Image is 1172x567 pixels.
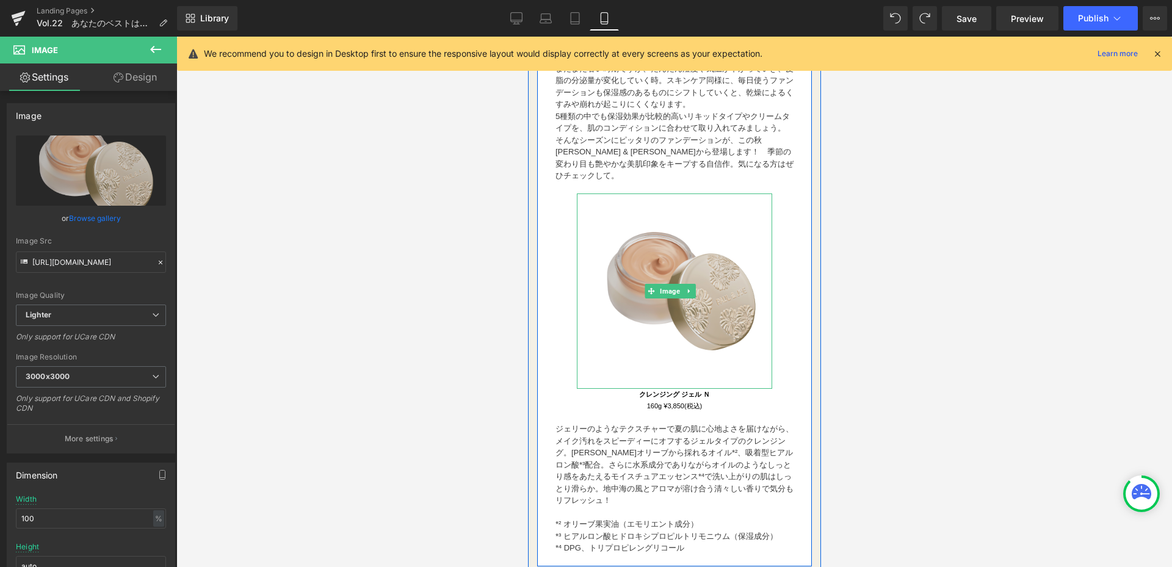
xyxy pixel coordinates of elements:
[91,63,179,91] a: Design
[16,291,166,300] div: Image Quality
[913,6,937,31] button: Redo
[154,247,167,262] a: Expand / Collapse
[26,372,70,381] b: 3000x3000
[200,13,229,24] span: Library
[27,75,262,96] font: 5種類の中でも保湿効果が比較的高いリキッドタイプやクリームタイプを、肌のコンディションに合わせて取り入れてみましょう。
[27,4,162,13] span: 秋におすすめのファンデーションは？
[16,104,42,121] div: Image
[27,495,250,504] font: *³ ヒアルロン酸ヒドロキシプロピルトリモニウム（保湿成分）
[69,208,121,229] a: Browse gallery
[531,6,560,31] a: Laptop
[883,6,908,31] button: Undo
[37,18,154,28] span: Vol.22 あなたのベストはどれ？ファンデーションの種類と選びかた
[16,332,166,350] div: Only support for UCare CDN
[7,424,175,453] button: More settings
[111,354,182,361] a: クレンジング ジェル Ｎ
[26,310,51,319] b: Lighter
[27,507,156,516] font: *⁴ DPG、トリプロピレングリコール
[16,237,166,245] div: Image Src
[16,543,39,551] div: Height
[1093,46,1143,61] a: Learn more
[560,6,590,31] a: Tablet
[204,47,762,60] p: We recommend you to design in Desktop first to ensure the responsive layout would display correct...
[32,45,58,55] span: Image
[1063,6,1138,31] button: Publish
[1078,13,1109,23] span: Publish
[65,433,114,444] p: More settings
[27,388,266,468] font: ジェリーのようなテクスチャーで夏の肌に心地よさを届けながら、メイク汚れをスピーディーにオフするジェルタイプのクレンジング。[PERSON_NAME]オリーブから採れるオイル*²、吸着型ヒアルロン...
[18,364,275,375] p: 160g ¥3,850(税込)
[177,6,237,31] a: New Library
[996,6,1058,31] a: Preview
[16,251,166,273] input: Link
[16,463,58,480] div: Dimension
[27,483,170,492] font: *² オリーブ果実油（エモリエント成分）
[590,6,619,31] a: Mobile
[37,6,177,16] a: Landing Pages
[27,99,266,144] font: そんなシーズンにピッタリのファンデーションが、この秋[PERSON_NAME] & [PERSON_NAME]から登場します！ 季節の変わり目も艶やかな美肌印象をキープする自信作。気になる方はぜ...
[16,508,166,529] input: auto
[957,12,977,25] span: Save
[16,394,166,421] div: Only support for UCare CDN and Shopify CDN
[129,247,154,262] span: Image
[1143,6,1167,31] button: More
[153,510,164,527] div: %
[502,6,531,31] a: Desktop
[1011,12,1044,25] span: Preview
[27,27,266,73] font: まだまだ暑い時期ですが、だんだん湿度や気温が下がっていき、皮脂の分泌量が変化していく時。スキンケア同様に、毎日使うファンデーションも保湿感のあるものにシフトしていくと、乾燥によるくすみや崩れが起...
[16,212,166,225] div: or
[16,495,37,504] div: Width
[16,353,166,361] div: Image Resolution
